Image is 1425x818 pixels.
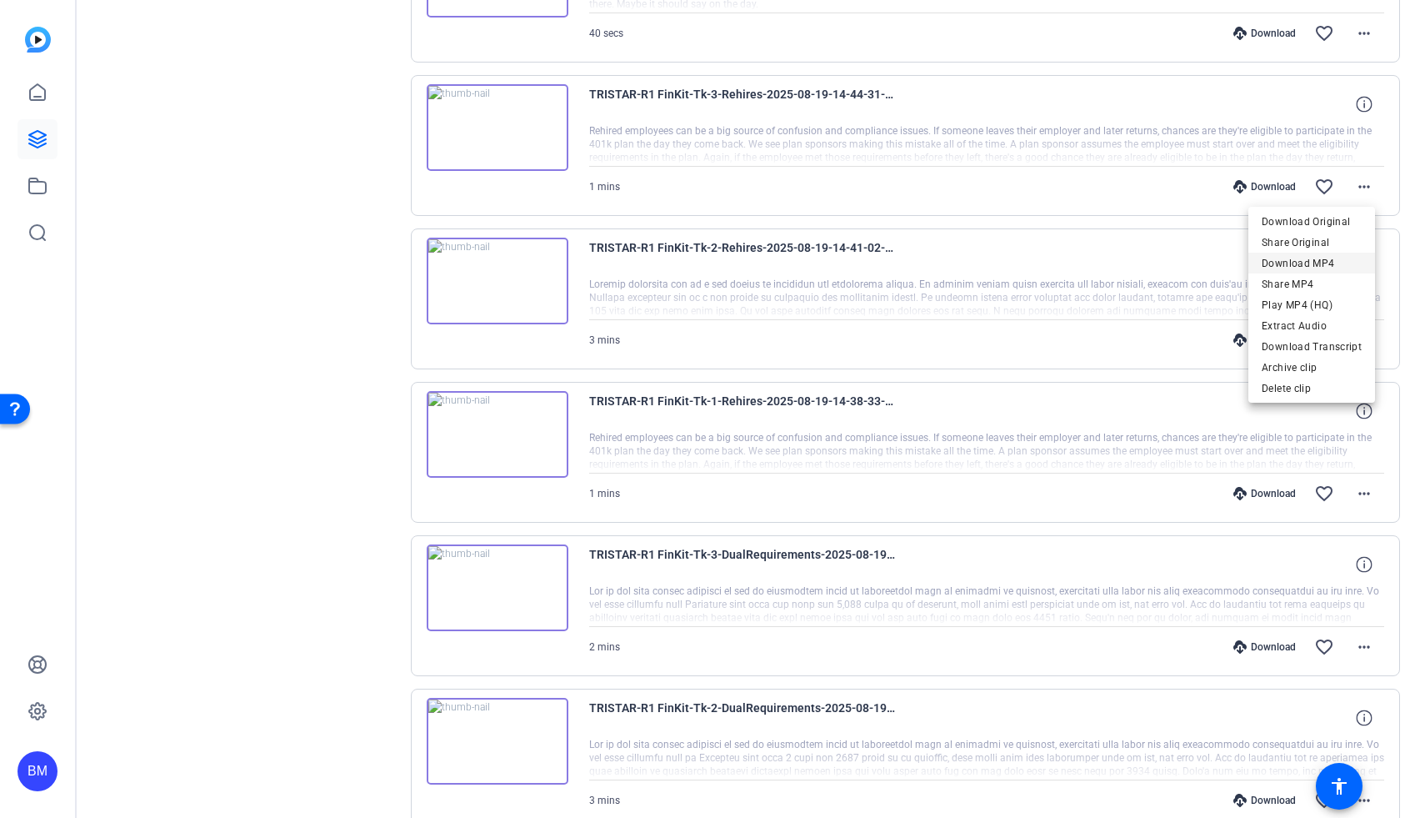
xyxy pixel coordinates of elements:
[1262,274,1362,294] span: Share MP4
[1262,379,1362,399] span: Delete clip
[1262,295,1362,315] span: Play MP4 (HQ)
[1262,253,1362,274] span: Download MP4
[1262,212,1362,232] span: Download Original
[1262,358,1362,378] span: Archive clip
[1262,316,1362,336] span: Extract Audio
[1262,337,1362,357] span: Download Transcript
[1262,233,1362,253] span: Share Original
